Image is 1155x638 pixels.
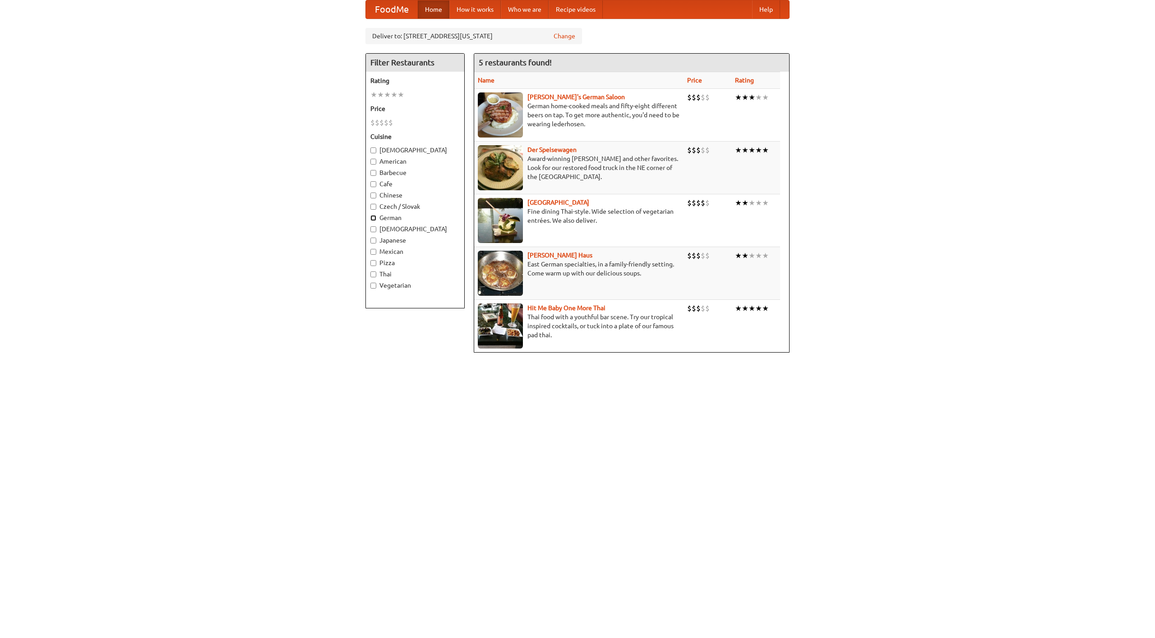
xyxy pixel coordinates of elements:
img: babythai.jpg [478,303,523,349]
li: $ [687,198,692,208]
h4: Filter Restaurants [366,54,464,72]
li: ★ [762,251,769,261]
li: ★ [762,198,769,208]
img: satay.jpg [478,198,523,243]
li: ★ [391,90,397,100]
li: ★ [735,303,742,313]
li: $ [705,303,710,313]
li: ★ [748,303,755,313]
li: $ [692,145,696,155]
label: Japanese [370,236,460,245]
input: American [370,159,376,165]
li: $ [696,145,701,155]
li: ★ [735,145,742,155]
li: $ [696,251,701,261]
li: ★ [397,90,404,100]
li: ★ [742,198,748,208]
li: ★ [735,198,742,208]
li: $ [687,303,692,313]
li: ★ [377,90,384,100]
ng-pluralize: 5 restaurants found! [479,58,552,67]
li: $ [705,198,710,208]
h5: Cuisine [370,132,460,141]
a: [PERSON_NAME] Haus [527,252,592,259]
li: ★ [384,90,391,100]
a: Help [752,0,780,18]
p: East German specialties, in a family-friendly setting. Come warm up with our delicious soups. [478,260,680,278]
h5: Price [370,104,460,113]
p: German home-cooked meals and fifty-eight different beers on tap. To get more authentic, you'd nee... [478,101,680,129]
li: ★ [755,198,762,208]
input: Mexican [370,249,376,255]
li: $ [388,118,393,128]
li: ★ [748,251,755,261]
input: Vegetarian [370,283,376,289]
label: Chinese [370,191,460,200]
p: Fine dining Thai-style. Wide selection of vegetarian entrées. We also deliver. [478,207,680,225]
div: Deliver to: [STREET_ADDRESS][US_STATE] [365,28,582,44]
li: $ [375,118,379,128]
img: esthers.jpg [478,92,523,138]
img: speisewagen.jpg [478,145,523,190]
h5: Rating [370,76,460,85]
a: Home [418,0,449,18]
input: Barbecue [370,170,376,176]
li: $ [384,118,388,128]
input: [DEMOGRAPHIC_DATA] [370,147,376,153]
li: ★ [762,92,769,102]
li: $ [696,303,701,313]
label: Cafe [370,179,460,188]
li: $ [687,92,692,102]
li: $ [696,198,701,208]
a: Hit Me Baby One More Thai [527,304,605,312]
a: Recipe videos [549,0,603,18]
input: Pizza [370,260,376,266]
input: Chinese [370,193,376,198]
li: $ [692,251,696,261]
li: ★ [742,303,748,313]
li: ★ [735,251,742,261]
label: Vegetarian [370,281,460,290]
li: ★ [742,92,748,102]
li: ★ [762,303,769,313]
a: [PERSON_NAME]'s German Saloon [527,93,625,101]
li: $ [701,251,705,261]
a: FoodMe [366,0,418,18]
li: $ [701,198,705,208]
label: [DEMOGRAPHIC_DATA] [370,225,460,234]
label: Mexican [370,247,460,256]
input: German [370,215,376,221]
a: Who we are [501,0,549,18]
a: Name [478,77,494,84]
li: $ [696,92,701,102]
li: ★ [370,90,377,100]
input: Thai [370,271,376,277]
a: Rating [735,77,754,84]
li: $ [705,92,710,102]
li: $ [692,303,696,313]
li: ★ [748,145,755,155]
label: German [370,213,460,222]
p: Thai food with a youthful bar scene. Try our tropical inspired cocktails, or tuck into a plate of... [478,312,680,340]
li: ★ [742,251,748,261]
label: Barbecue [370,168,460,177]
li: $ [370,118,375,128]
b: [GEOGRAPHIC_DATA] [527,199,589,206]
li: ★ [735,92,742,102]
li: ★ [755,303,762,313]
li: ★ [748,92,755,102]
li: $ [692,92,696,102]
li: $ [687,251,692,261]
img: kohlhaus.jpg [478,251,523,296]
li: $ [701,92,705,102]
a: Change [554,32,575,41]
li: $ [379,118,384,128]
input: [DEMOGRAPHIC_DATA] [370,226,376,232]
li: ★ [755,145,762,155]
li: $ [687,145,692,155]
li: ★ [755,92,762,102]
p: Award-winning [PERSON_NAME] and other favorites. Look for our restored food truck in the NE corne... [478,154,680,181]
